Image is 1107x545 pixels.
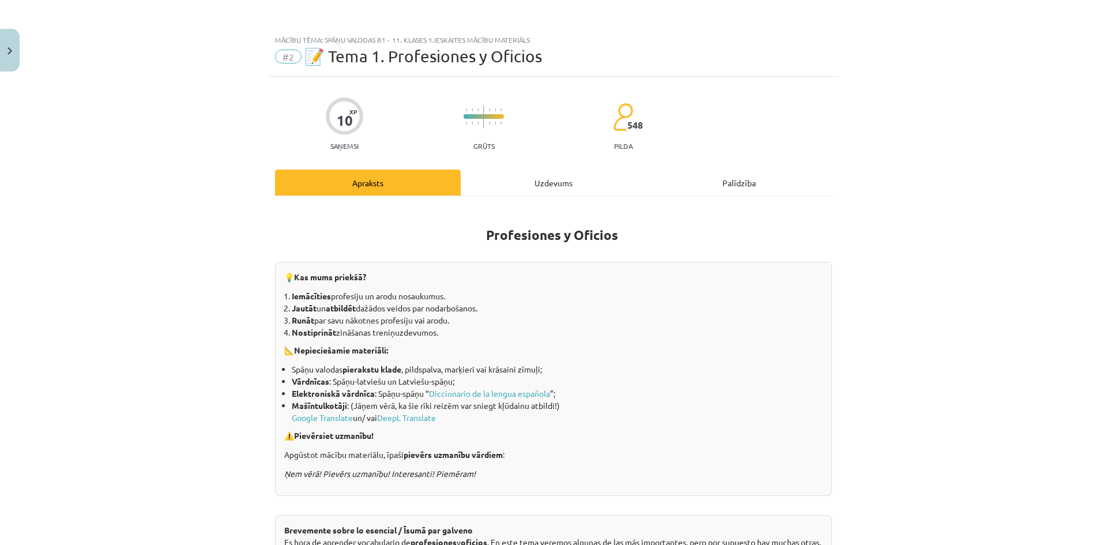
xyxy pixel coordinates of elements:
[275,36,832,44] div: Mācību tēma: Spāņu valodas b1 - 11. klases 1.ieskaites mācību materiāls
[326,142,363,150] p: Saņemsi
[284,468,476,479] i: Ņem vērā! Pievērs uzmanību! Interesanti! Piemēram!
[461,170,646,196] div: Uzdevums
[404,449,503,460] b: pievērs uzmanību vārdiem
[292,315,314,325] b: Runāt
[429,388,550,399] a: Diccionario de la lengua española
[284,344,823,356] p: 📐
[284,430,823,442] p: ⚠️
[292,290,823,302] li: profesiju un arodu nosaukumus.
[477,108,479,111] img: icon-short-line-57e1e144782c952c97e751825c79c345078a6d821885a25fce030b3d8c18986b.svg
[7,47,12,55] img: icon-close-lesson-0947bae3869378f0d4975bcd49f059093ad1ed9edebbc8119c70593378902aed.svg
[284,449,823,461] p: Apgūstot mācību materiālu, īpaši :
[337,112,353,129] div: 10
[342,364,401,374] b: pierakstu klade
[646,170,832,196] div: Palīdzība
[627,120,643,130] span: 548
[304,47,542,66] span: 📝 Tema 1. Profesiones y Oficios
[477,122,479,125] img: icon-short-line-57e1e144782c952c97e751825c79c345078a6d821885a25fce030b3d8c18986b.svg
[614,142,632,150] p: pilda
[292,388,375,399] b: Elektroniskā vārdnīca
[486,227,618,243] b: Profesiones y Oficios
[284,271,823,283] p: 💡
[483,106,484,128] img: icon-long-line-d9ea69661e0d244f92f715978eff75569469978d946b2353a9bb055b3ed8787d.svg
[349,108,357,115] span: XP
[275,170,461,196] div: Apraksts
[473,142,495,150] p: Grūts
[489,108,490,111] img: icon-short-line-57e1e144782c952c97e751825c79c345078a6d821885a25fce030b3d8c18986b.svg
[500,122,502,125] img: icon-short-line-57e1e144782c952c97e751825c79c345078a6d821885a25fce030b3d8c18986b.svg
[377,412,436,423] a: DeepL Translate
[294,430,374,441] strong: Pievērsiet uzmanību!
[472,122,473,125] img: icon-short-line-57e1e144782c952c97e751825c79c345078a6d821885a25fce030b3d8c18986b.svg
[613,103,633,131] img: students-c634bb4e5e11cddfef0936a35e636f08e4e9abd3cc4e673bd6f9a4125e45ecb1.svg
[294,272,366,282] strong: Kas mums priekšā?
[294,345,388,355] strong: Nepieciešamie materiāli:
[292,375,823,388] li: : Spāņu-latviešu un Latviešu-spāņu;
[489,122,490,125] img: icon-short-line-57e1e144782c952c97e751825c79c345078a6d821885a25fce030b3d8c18986b.svg
[466,122,467,125] img: icon-short-line-57e1e144782c952c97e751825c79c345078a6d821885a25fce030b3d8c18986b.svg
[495,122,496,125] img: icon-short-line-57e1e144782c952c97e751825c79c345078a6d821885a25fce030b3d8c18986b.svg
[292,400,347,411] b: Mašīntulkotāji
[275,50,302,63] span: #2
[292,388,823,400] li: : Spāņu-spāņu “ ”;
[466,108,467,111] img: icon-short-line-57e1e144782c952c97e751825c79c345078a6d821885a25fce030b3d8c18986b.svg
[292,327,336,337] b: Nostiprināt
[500,108,502,111] img: icon-short-line-57e1e144782c952c97e751825c79c345078a6d821885a25fce030b3d8c18986b.svg
[292,400,823,424] li: : (Jāņem vērā, ka šie rīki reizēm var sniegt kļūdainu atbildi!) un/ vai
[292,326,823,339] li: zināšanas treniņuzdevumos.
[326,303,356,313] b: atbildēt
[472,108,473,111] img: icon-short-line-57e1e144782c952c97e751825c79c345078a6d821885a25fce030b3d8c18986b.svg
[292,314,823,326] li: par savu nākotnes profesiju vai arodu.
[292,302,823,314] li: un dažādos veidos par nodarbošanos.
[495,108,496,111] img: icon-short-line-57e1e144782c952c97e751825c79c345078a6d821885a25fce030b3d8c18986b.svg
[292,412,353,423] a: Google Translate
[292,363,823,375] li: Spāņu valodas , pildspalva, marķieri vai krāsaini zīmuļi;
[292,291,331,301] b: Iemācīties
[284,525,473,535] strong: Brevemente sobre lo esencial / Īsumā par galveno
[292,303,317,313] b: Jautāt
[292,376,329,386] b: Vārdnīcas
